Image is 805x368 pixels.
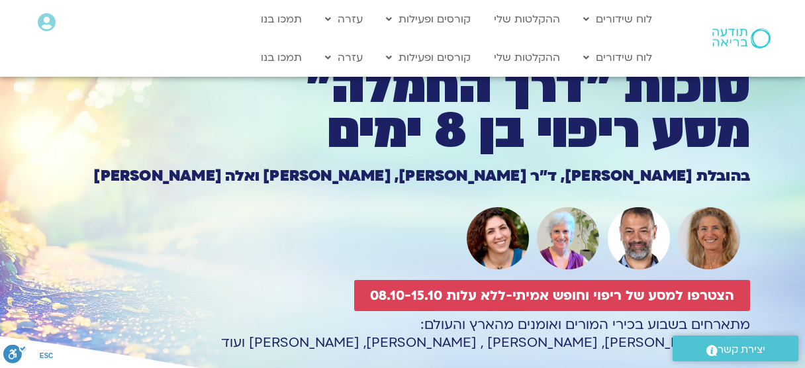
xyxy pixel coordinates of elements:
img: תודעה בריאה [712,28,771,48]
a: יצירת קשר [673,336,798,361]
span: יצירת קשר [718,341,765,359]
a: ההקלטות שלי [487,45,567,70]
a: תמכו בנו [254,45,308,70]
a: ההקלטות שלי [487,7,567,32]
a: לוח שידורים [577,45,659,70]
span: הצטרפו למסע של ריפוי וחופש אמיתי-ללא עלות 08.10-15.10 [370,288,734,303]
a: עזרה [318,45,369,70]
p: מתארחים בשבוע בכירי המורים ואומנים מהארץ והעולם: פרופ׳ [PERSON_NAME], [PERSON_NAME] , [PERSON_NAM... [55,316,750,351]
a: קורסים ופעילות [379,7,477,32]
a: קורסים ופעילות [379,45,477,70]
a: תמכו בנו [254,7,308,32]
a: לוח שידורים [577,7,659,32]
a: עזרה [318,7,369,32]
h1: בהובלת [PERSON_NAME], ד״ר [PERSON_NAME], [PERSON_NAME] ואלה [PERSON_NAME] [55,169,750,183]
h1: סוכות ״דרך החמלה״ מסע ריפוי בן 8 ימים [55,64,750,154]
a: הצטרפו למסע של ריפוי וחופש אמיתי-ללא עלות 08.10-15.10 [354,280,750,311]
